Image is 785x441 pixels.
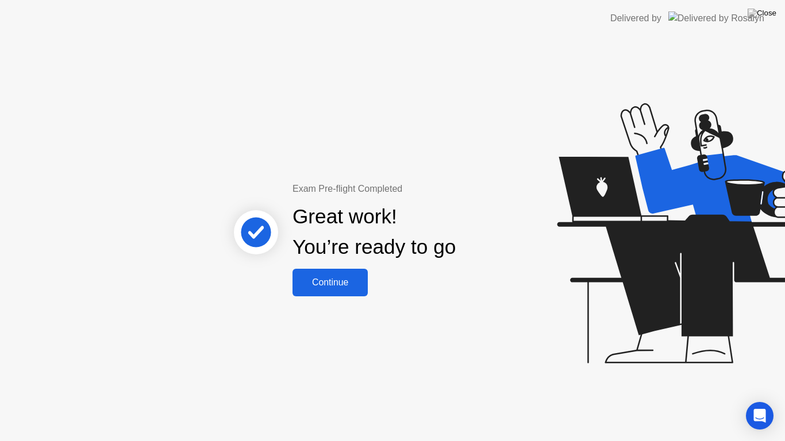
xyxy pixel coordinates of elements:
[296,277,364,288] div: Continue
[293,269,368,296] button: Continue
[293,202,456,262] div: Great work! You’re ready to go
[293,182,530,196] div: Exam Pre-flight Completed
[668,11,764,25] img: Delivered by Rosalyn
[746,402,774,430] div: Open Intercom Messenger
[610,11,661,25] div: Delivered by
[748,9,776,18] img: Close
